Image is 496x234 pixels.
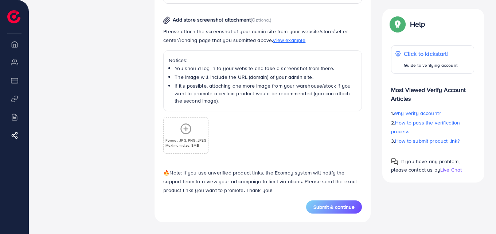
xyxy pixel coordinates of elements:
li: The image will include the URL (domain) of your admin site. [175,73,356,81]
p: 1. [391,109,474,118]
span: Submit & continue [313,203,355,211]
p: Format: JPG, PNG, JPEG [165,138,207,143]
span: How to pass the verification process [391,119,460,135]
p: 3. [391,137,474,145]
p: Note: If you use unverified product links, the Ecomdy system will notify the support team to revi... [163,168,362,195]
img: img [163,16,170,24]
iframe: Chat [465,201,491,229]
span: If you have any problem, please contact us by [391,158,460,173]
span: How to submit product link? [395,137,460,145]
p: Maximum size: 5MB [165,143,207,148]
span: Add store screenshot attachment [173,16,251,23]
span: 🔥 [163,169,169,176]
span: Why verify account? [394,110,441,117]
li: You should log in to your website and take a screenshot from there. [175,65,356,72]
p: 2. [391,118,474,136]
span: (Optional) [251,16,271,23]
p: Guide to verifying account [404,61,458,70]
p: Help [410,20,425,28]
li: If it's possible, attaching one more image from your warehouse/stock if you want to promote a cer... [175,82,356,104]
button: Submit & continue [306,200,362,214]
img: Popup guide [391,18,404,31]
img: logo [7,10,20,23]
p: Please attach the screenshot of your admin site from your website/store/seller center/landing pag... [163,27,362,45]
p: Most Viewed Verify Account Articles [391,80,474,103]
span: Live Chat [440,166,462,173]
img: Popup guide [391,158,398,165]
span: View example [273,37,305,44]
p: Click to kickstart! [404,49,458,58]
p: Notices: [169,56,356,65]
